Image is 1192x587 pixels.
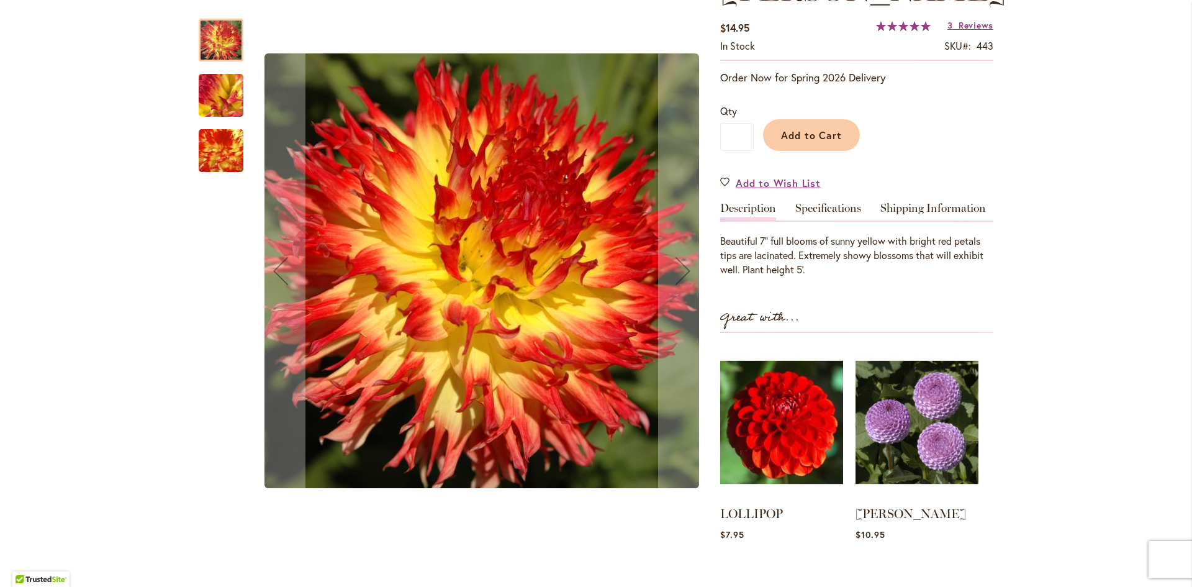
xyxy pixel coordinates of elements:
[720,202,776,221] a: Description
[736,176,821,190] span: Add to Wish List
[199,6,256,61] div: PINELANDS PAM
[720,529,744,540] span: $7.95
[856,506,966,521] a: [PERSON_NAME]
[178,108,264,194] img: PINELANDS PAM
[720,307,800,328] strong: Great with...
[256,6,305,536] button: Previous
[720,70,993,85] p: Order Now for Spring 2026 Delivery
[9,543,44,578] iframe: Launch Accessibility Center
[720,506,783,521] a: LOLLIPOP
[720,21,749,34] span: $14.95
[256,6,765,536] div: Product Images
[720,202,993,277] div: Detailed Product Info
[720,39,755,52] span: In stock
[947,19,953,31] span: 3
[856,345,978,499] img: FRANK HOLMES
[199,117,243,172] div: PINELANDS PAM
[880,202,986,221] a: Shipping Information
[947,19,993,31] a: 3 Reviews
[781,129,842,142] span: Add to Cart
[256,6,708,536] div: PINELANDS PAM
[977,39,993,53] div: 443
[720,39,755,53] div: Availability
[176,62,266,129] img: PINELANDS PAM
[256,6,708,536] div: PINELANDS PAMPINELANDS PAMPINELANDS PAM
[959,19,993,31] span: Reviews
[199,61,256,117] div: PINELANDS PAM
[658,6,708,536] button: Next
[763,119,860,151] button: Add to Cart
[795,202,861,221] a: Specifications
[720,234,993,277] div: Beautiful 7" full blooms of sunny yellow with bright red petals tips are lacinated. Extremely sho...
[876,21,931,31] div: 100%
[720,104,737,117] span: Qty
[944,39,971,52] strong: SKU
[720,345,843,499] img: LOLLIPOP
[856,529,885,540] span: $10.95
[720,176,821,190] a: Add to Wish List
[264,53,699,488] img: PINELANDS PAM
